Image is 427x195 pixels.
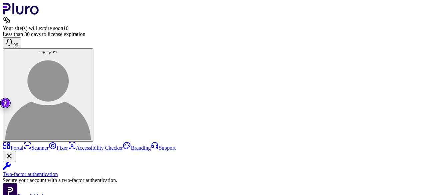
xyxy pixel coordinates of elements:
[68,145,123,151] a: Accessibility Checker
[63,25,68,31] span: 10
[5,54,91,140] img: פרקין עדי
[3,10,39,16] a: Logo
[23,145,49,151] a: Scanner
[39,49,57,54] span: פרקין עדי
[49,145,68,151] a: Fixer
[13,42,18,47] span: 99
[3,171,424,177] div: Two-factor authentication
[3,25,424,31] div: Your site(s) will expire soon
[151,145,176,151] a: Support
[3,177,424,183] div: Secure your account with a two-factor authentication.
[3,37,21,48] button: Open notifications, you have 409 new notifications
[123,145,151,151] a: Branding
[3,145,23,151] a: Portal
[3,162,424,177] a: Two-factor authentication
[3,31,424,37] div: Less than 30 days to license expiration
[3,48,93,142] button: פרקין עדיפרקין עדי
[3,151,16,162] button: Close Two-factor authentication notification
